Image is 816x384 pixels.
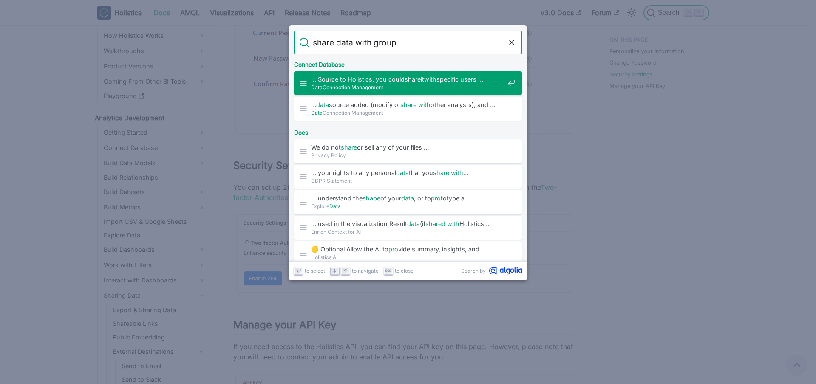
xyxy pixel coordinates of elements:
[447,220,459,227] mark: with
[311,202,504,210] span: Explore
[311,253,504,261] span: Holistics AI
[461,267,486,275] span: Search by
[343,268,349,274] svg: Arrow up
[311,151,504,159] span: Privacy Policy
[311,194,504,202] span: … understand the of your , or to totype a …
[305,267,325,275] span: to select
[489,267,522,275] svg: Algolia
[294,97,522,121] a: …datasource added (modify orshare withother analysts), and …DataConnection Management
[311,84,323,90] mark: Data
[294,71,522,95] a: … Source to Holistics, you couldshareitwithspecific users …DataConnection Management
[388,246,398,253] mark: pro
[329,203,341,209] mark: Data
[433,169,449,176] mark: share
[294,165,522,189] a: … your rights to any personaldatathat youshare with…GDPR Statement
[341,144,357,151] mark: share
[431,195,441,202] mark: pro
[292,122,524,139] div: Docs
[294,216,522,240] a: … used in the visualization Resultdata(ifshared withHolistics …Enrich Context for AI
[295,268,302,274] svg: Enter key
[311,75,504,83] span: … Source to Holistics, you could it specific users …
[309,31,507,54] input: Search docs
[311,109,504,117] span: Connection Management
[311,101,504,109] span: … source added (modify or other analysts), and …
[316,101,329,108] mark: data
[311,177,504,185] span: GDPR Statement
[311,110,323,116] mark: Data
[292,54,524,71] div: Connect Database
[396,169,409,176] mark: data
[405,76,421,83] mark: share
[311,220,504,228] span: … used in the visualization Result (if Holistics …
[311,83,504,91] span: Connection Management
[425,220,445,227] mark: shared
[311,143,504,151] span: We do not or sell any of your files …
[451,169,463,176] mark: with
[352,267,379,275] span: to navigate
[331,268,338,274] svg: Arrow down
[400,101,416,108] mark: share
[311,245,504,253] span: 🟡 Optional Allow the AI to vide summary, insights, and …
[507,37,517,48] button: Clear the query
[418,101,431,108] mark: with
[407,220,420,227] mark: data
[294,190,522,214] a: … understand theshapeof yourdata, or toprototype a …ExploreData
[461,267,522,275] a: Search byAlgolia
[363,195,380,202] mark: shape
[311,169,504,177] span: … your rights to any personal that you …
[385,268,391,274] svg: Escape key
[294,241,522,265] a: 🟡 Optional Allow the AI toprovide summary, insights, and …Holistics AI
[311,228,504,236] span: Enrich Context for AI
[294,139,522,163] a: We do notshareor sell any of your files …Privacy Policy
[395,267,414,275] span: to close
[424,76,436,83] mark: with
[401,195,414,202] mark: data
